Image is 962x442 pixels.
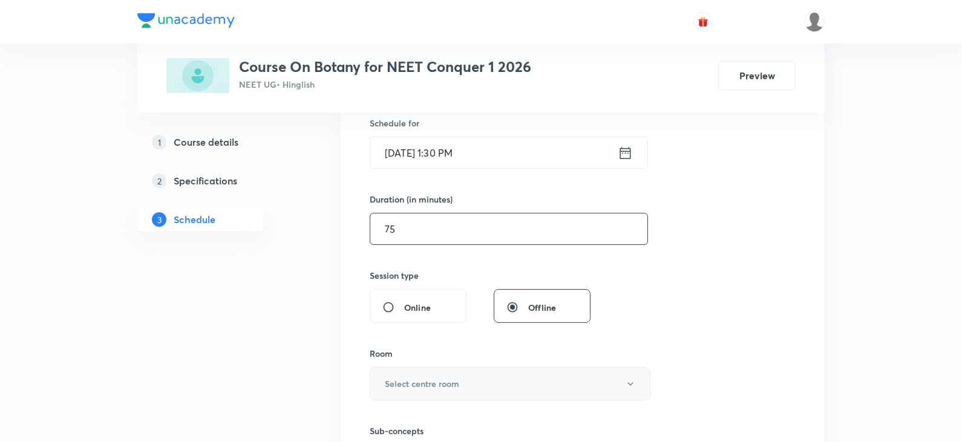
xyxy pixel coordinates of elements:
[152,212,166,227] p: 3
[370,213,647,244] input: 75
[137,13,235,28] img: Company Logo
[174,174,237,188] h5: Specifications
[698,16,708,27] img: avatar
[174,212,215,227] h5: Schedule
[404,301,431,314] span: Online
[370,269,419,282] h6: Session type
[528,301,556,314] span: Offline
[804,11,825,32] img: Vivek Patil
[239,58,531,76] h3: Course On Botany for NEET Conquer 1 2026
[152,174,166,188] p: 2
[370,424,642,437] h6: Sub-concepts
[718,61,796,90] button: Preview
[137,169,302,193] a: 2Specifications
[137,130,302,154] a: 1Course details
[174,135,238,149] h5: Course details
[693,12,713,31] button: avatar
[385,377,459,390] h6: Select centre room
[137,13,235,31] a: Company Logo
[370,117,642,129] h6: Schedule for
[152,135,166,149] p: 1
[370,193,453,206] h6: Duration (in minutes)
[239,78,531,91] p: NEET UG • Hinglish
[370,367,650,400] button: Select centre room
[166,58,229,93] img: 694CE222-D376-492A-BD43-69D68DC6FEAC_plus.png
[370,347,393,360] h6: Room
